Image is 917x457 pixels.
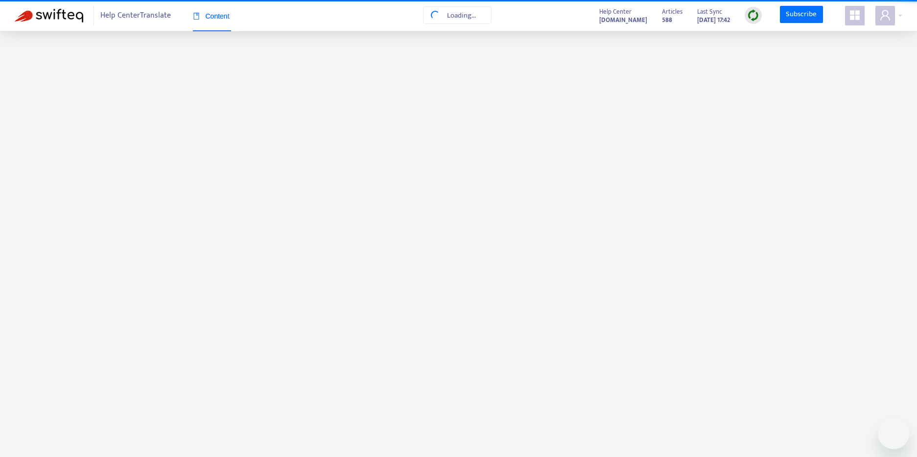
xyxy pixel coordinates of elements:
[100,6,171,25] span: Help Center Translate
[780,6,823,23] a: Subscribe
[599,15,647,25] strong: [DOMAIN_NAME]
[697,15,730,25] strong: [DATE] 17:42
[193,12,230,20] span: Content
[193,13,200,20] span: book
[879,9,891,21] span: user
[878,418,909,449] iframe: Bouton de lancement de la fenêtre de messagerie
[662,15,672,25] strong: 588
[662,6,682,17] span: Articles
[849,9,861,21] span: appstore
[15,9,83,23] img: Swifteq
[599,6,632,17] span: Help Center
[599,14,647,25] a: [DOMAIN_NAME]
[747,9,759,22] img: sync.dc5367851b00ba804db3.png
[697,6,722,17] span: Last Sync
